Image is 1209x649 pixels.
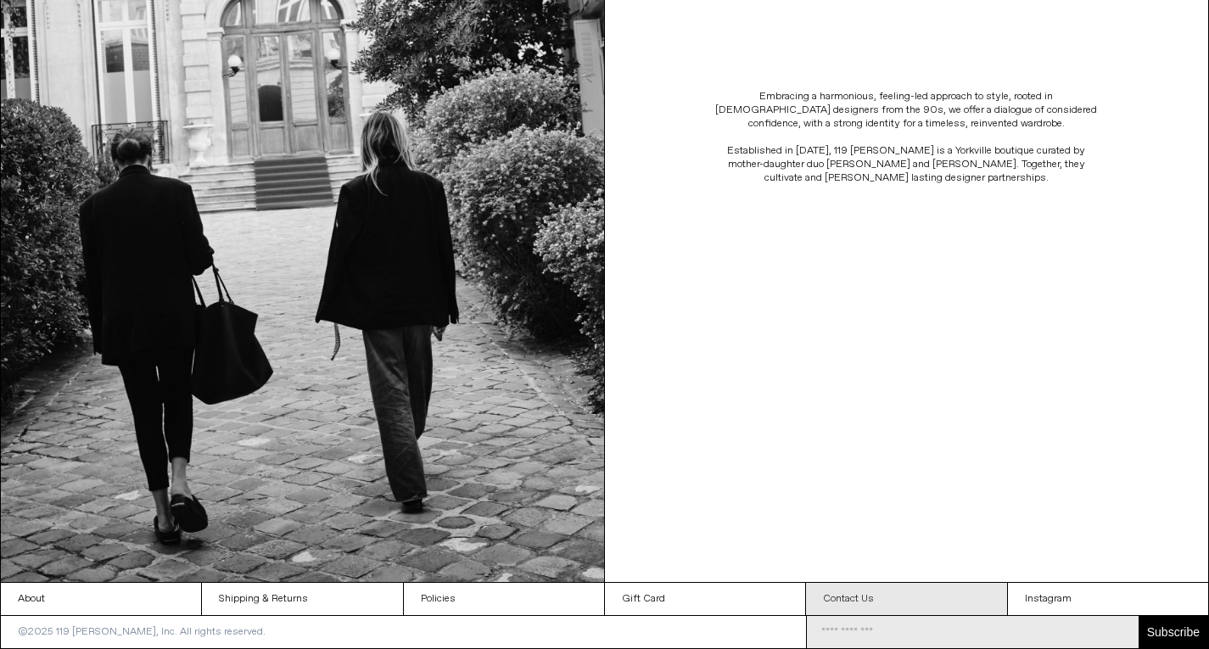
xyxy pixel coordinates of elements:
[1,583,201,615] a: About
[711,90,1101,131] p: Embracing a harmonious, feeling-led approach to style, rooted in [DEMOGRAPHIC_DATA] designers fro...
[1,616,283,648] p: ©2025 119 [PERSON_NAME], Inc. All rights reserved.
[807,616,1139,648] input: Email Address
[605,583,805,615] a: Gift Card
[1008,583,1208,615] a: Instagram
[202,583,402,615] a: Shipping & Returns
[806,583,1006,615] a: Contact Us
[1139,616,1208,648] button: Subscribe
[711,144,1101,185] p: Established in [DATE], 119 [PERSON_NAME] is a Yorkville boutique curated by mother-daughter duo [...
[404,583,604,615] a: Policies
